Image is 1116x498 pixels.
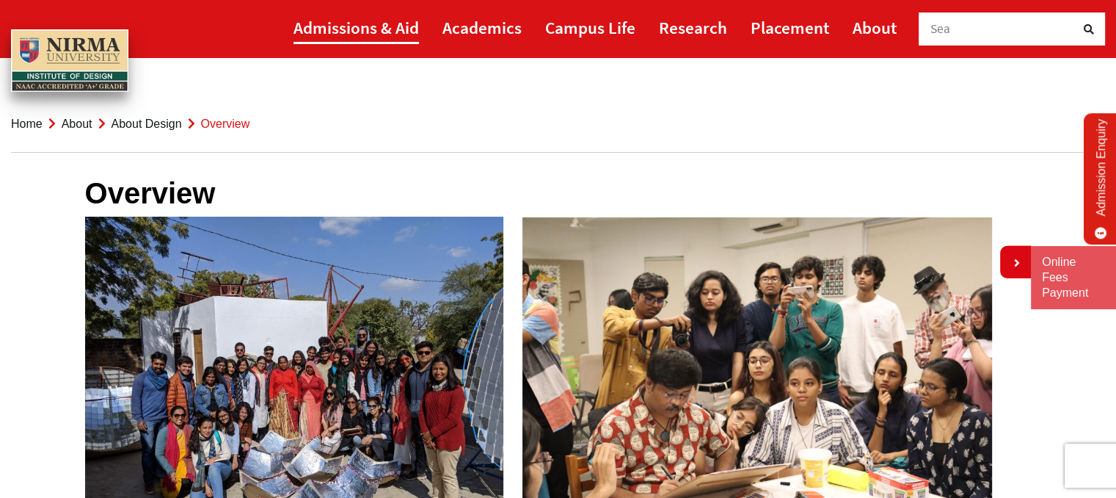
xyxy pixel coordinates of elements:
a: About [853,11,897,44]
nav: breadcrumb [11,95,1105,153]
a: Admissions & Aid [293,11,419,44]
a: Research [659,11,727,44]
a: Online Fees Payment [1042,255,1105,300]
a: Placement [751,11,829,44]
a: Home [11,118,43,130]
img: main_logo [11,29,128,93]
span: Overview [201,118,250,130]
h1: Overview [85,176,1032,211]
a: Academics [442,11,522,44]
a: About Design [112,118,182,130]
a: About [62,118,92,130]
span: Sea [930,21,951,37]
a: Campus Life [545,11,635,44]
